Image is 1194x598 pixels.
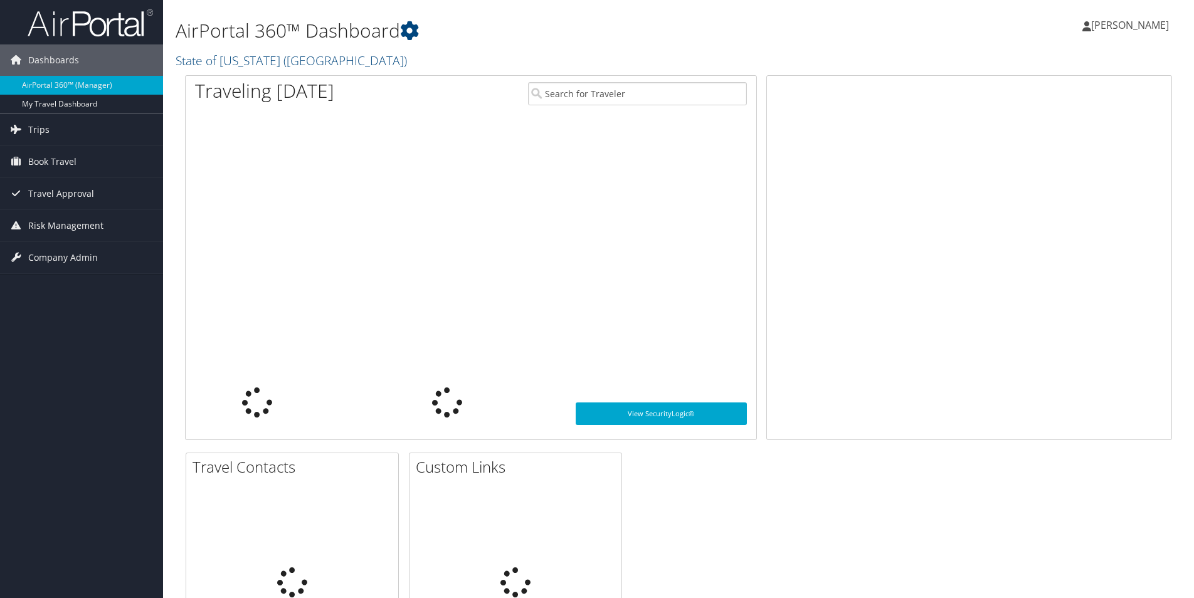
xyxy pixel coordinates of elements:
span: Company Admin [28,242,98,273]
h1: Traveling [DATE] [195,78,334,104]
span: Trips [28,114,50,145]
span: Risk Management [28,210,103,241]
h1: AirPortal 360™ Dashboard [176,18,846,44]
h2: Custom Links [416,456,621,478]
a: State of [US_STATE] ([GEOGRAPHIC_DATA]) [176,52,410,69]
img: airportal-logo.png [28,8,153,38]
input: Search for Traveler [528,82,747,105]
span: Dashboards [28,45,79,76]
span: Book Travel [28,146,77,177]
h2: Travel Contacts [193,456,398,478]
a: View SecurityLogic® [576,402,747,425]
a: [PERSON_NAME] [1082,6,1181,44]
span: [PERSON_NAME] [1091,18,1169,32]
span: Travel Approval [28,178,94,209]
